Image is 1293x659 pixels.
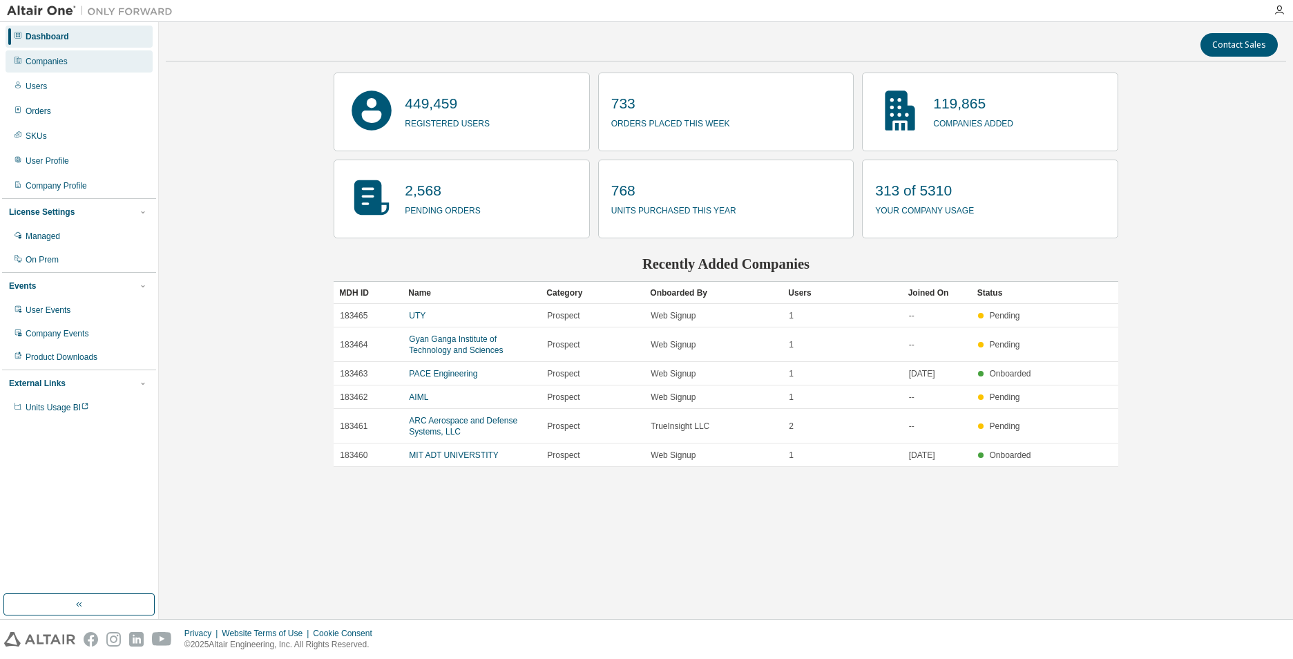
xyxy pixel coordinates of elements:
div: Status [977,282,1035,304]
span: Onboarded [989,369,1031,379]
p: 733 [611,93,730,114]
span: Prospect [547,421,580,432]
a: MIT ADT UNIVERSTITY [409,450,499,460]
span: Web Signup [651,392,696,403]
span: 2 [789,421,794,432]
div: Managed [26,231,60,242]
div: Dashboard [26,31,69,42]
span: Web Signup [651,310,696,321]
span: Onboarded [989,450,1031,460]
span: Web Signup [651,450,696,461]
div: Orders [26,106,51,117]
p: pending orders [405,201,480,217]
span: Units Usage BI [26,403,89,412]
span: Prospect [547,392,580,403]
div: User Events [26,305,70,316]
span: 1 [789,450,794,461]
a: Gyan Ganga Institute of Technology and Sciences [409,334,503,355]
div: On Prem [26,254,59,265]
div: Cookie Consent [313,628,380,639]
a: ARC Aerospace and Defense Systems, LLC [409,416,517,437]
span: Web Signup [651,339,696,350]
div: Onboarded By [650,282,777,304]
span: 183463 [340,368,367,379]
span: 1 [789,310,794,321]
div: User Profile [26,155,69,166]
a: AIML [409,392,428,402]
p: registered users [405,114,490,130]
p: 768 [611,180,736,201]
p: companies added [933,114,1013,130]
span: Pending [989,340,1019,350]
img: instagram.svg [106,632,121,647]
span: 1 [789,339,794,350]
span: [DATE] [909,368,935,379]
span: [DATE] [909,450,935,461]
div: Events [9,280,36,292]
p: 449,459 [405,93,490,114]
button: Contact Sales [1200,33,1278,57]
img: altair_logo.svg [4,632,75,647]
div: Category [546,282,639,304]
span: 183460 [340,450,367,461]
span: -- [909,421,914,432]
div: License Settings [9,207,75,218]
img: youtube.svg [152,632,172,647]
div: Company Profile [26,180,87,191]
div: External Links [9,378,66,389]
span: Pending [989,421,1019,431]
img: Altair One [7,4,180,18]
span: Web Signup [651,368,696,379]
p: orders placed this week [611,114,730,130]
a: UTY [409,311,425,321]
p: 119,865 [933,93,1013,114]
span: TrueInsight LLC [651,421,709,432]
p: your company usage [875,201,974,217]
div: Product Downloads [26,352,97,363]
span: 1 [789,368,794,379]
span: 183461 [340,421,367,432]
p: 2,568 [405,180,480,201]
p: units purchased this year [611,201,736,217]
div: Users [26,81,47,92]
span: -- [909,392,914,403]
div: Users [788,282,897,304]
a: PACE Engineering [409,369,477,379]
div: Website Terms of Use [222,628,313,639]
div: SKUs [26,131,47,142]
div: Company Events [26,328,88,339]
img: facebook.svg [84,632,98,647]
span: 1 [789,392,794,403]
span: -- [909,310,914,321]
div: Joined On [908,282,966,304]
h2: Recently Added Companies [334,255,1118,273]
span: 183465 [340,310,367,321]
span: 183462 [340,392,367,403]
p: 313 of 5310 [875,180,974,201]
span: Prospect [547,368,580,379]
div: Privacy [184,628,222,639]
span: Prospect [547,310,580,321]
span: Prospect [547,450,580,461]
span: Pending [989,392,1019,402]
img: linkedin.svg [129,632,144,647]
div: Companies [26,56,68,67]
span: Prospect [547,339,580,350]
div: MDH ID [339,282,397,304]
span: Pending [989,311,1019,321]
span: -- [909,339,914,350]
p: © 2025 Altair Engineering, Inc. All Rights Reserved. [184,639,381,651]
span: 183464 [340,339,367,350]
div: Name [408,282,535,304]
